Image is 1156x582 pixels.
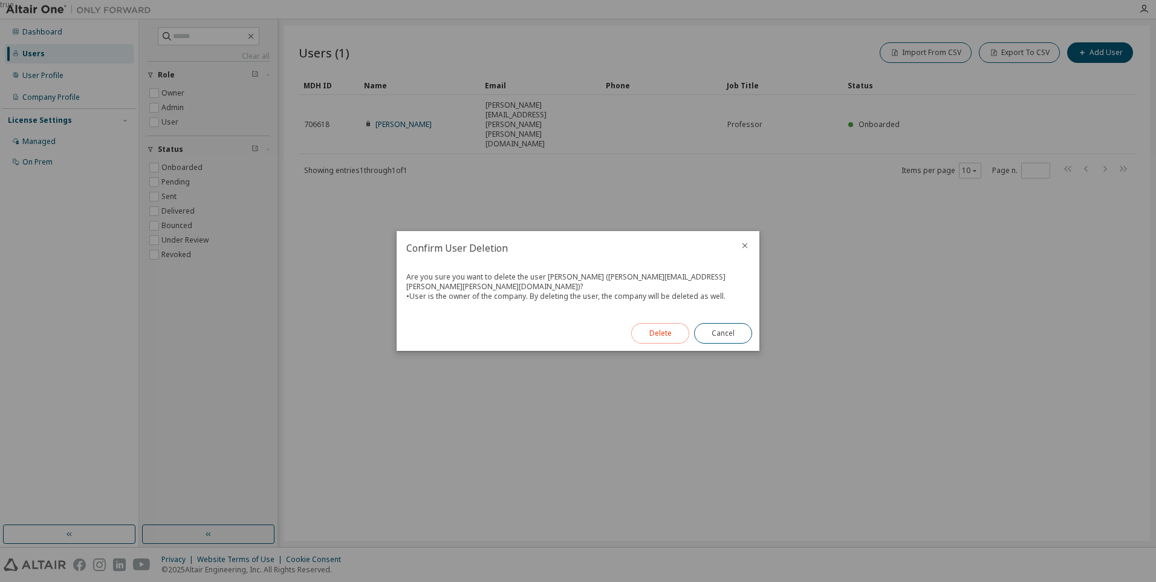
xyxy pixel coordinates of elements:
[694,323,752,344] button: Cancel
[406,272,726,292] span: Are you sure you want to delete the user [PERSON_NAME] ([PERSON_NAME][EMAIL_ADDRESS][PERSON_NAME]...
[740,241,750,250] button: close
[406,292,745,301] div: • User is the owner of the company. By deleting the user, the company will be deleted as well.
[397,231,730,265] h2: Confirm User Deletion
[631,323,689,344] button: Delete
